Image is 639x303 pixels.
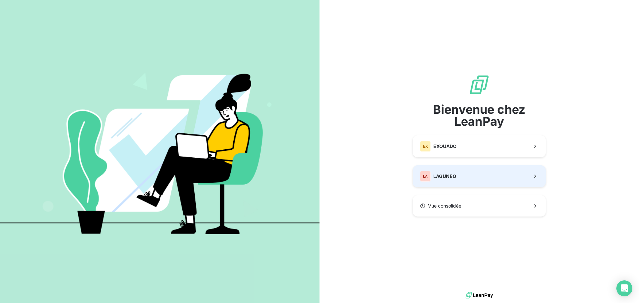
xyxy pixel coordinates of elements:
div: Open Intercom Messenger [616,280,632,296]
img: logo [466,290,493,300]
button: EXEXQUADO [413,135,546,157]
button: Vue consolidée [413,195,546,217]
span: EXQUADO [433,143,457,150]
img: logo sigle [469,74,490,95]
span: Bienvenue chez LeanPay [413,103,546,127]
span: LAGUNEO [433,173,456,180]
div: LA [420,171,431,182]
button: LALAGUNEO [413,165,546,187]
span: Vue consolidée [428,203,461,209]
div: EX [420,141,431,152]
